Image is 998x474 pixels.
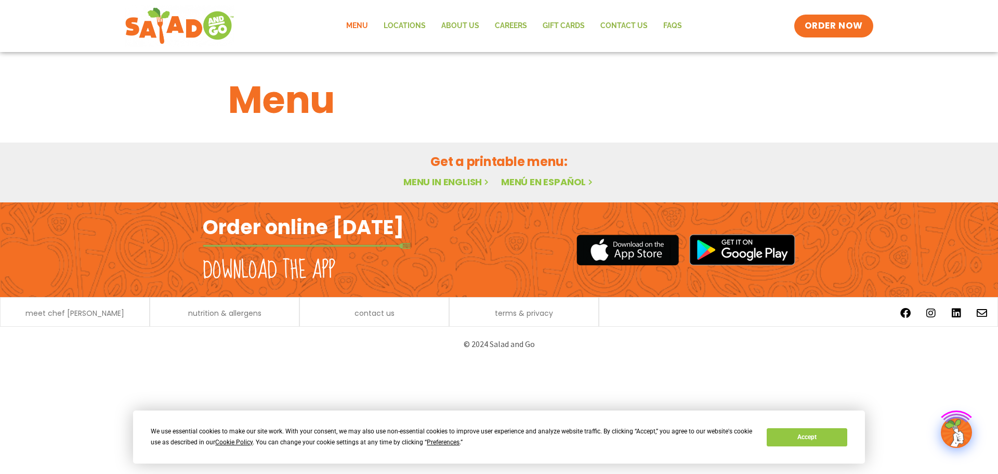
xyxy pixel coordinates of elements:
span: Preferences [427,439,459,446]
h2: Get a printable menu: [228,152,770,171]
a: contact us [354,310,395,317]
a: Contact Us [593,14,655,38]
h2: Download the app [203,256,335,285]
img: appstore [576,233,679,267]
img: google_play [689,234,795,265]
p: © 2024 Salad and Go [208,337,790,351]
a: meet chef [PERSON_NAME] [25,310,124,317]
h1: Menu [228,72,770,128]
a: Menú en español [501,175,595,188]
span: ORDER NOW [805,20,863,32]
button: Accept [767,428,847,446]
a: Menu [338,14,376,38]
a: ORDER NOW [794,15,873,37]
a: FAQs [655,14,690,38]
span: Cookie Policy [215,439,253,446]
nav: Menu [338,14,690,38]
a: Careers [487,14,535,38]
div: We use essential cookies to make our site work. With your consent, we may also use non-essential ... [151,426,754,448]
img: fork [203,243,411,249]
a: Locations [376,14,434,38]
h2: Order online [DATE] [203,214,404,240]
div: Cookie Consent Prompt [133,411,865,464]
a: nutrition & allergens [188,310,261,317]
img: new-SAG-logo-768×292 [125,5,234,47]
a: About Us [434,14,487,38]
a: GIFT CARDS [535,14,593,38]
a: Menu in English [403,175,491,188]
a: terms & privacy [495,310,553,317]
